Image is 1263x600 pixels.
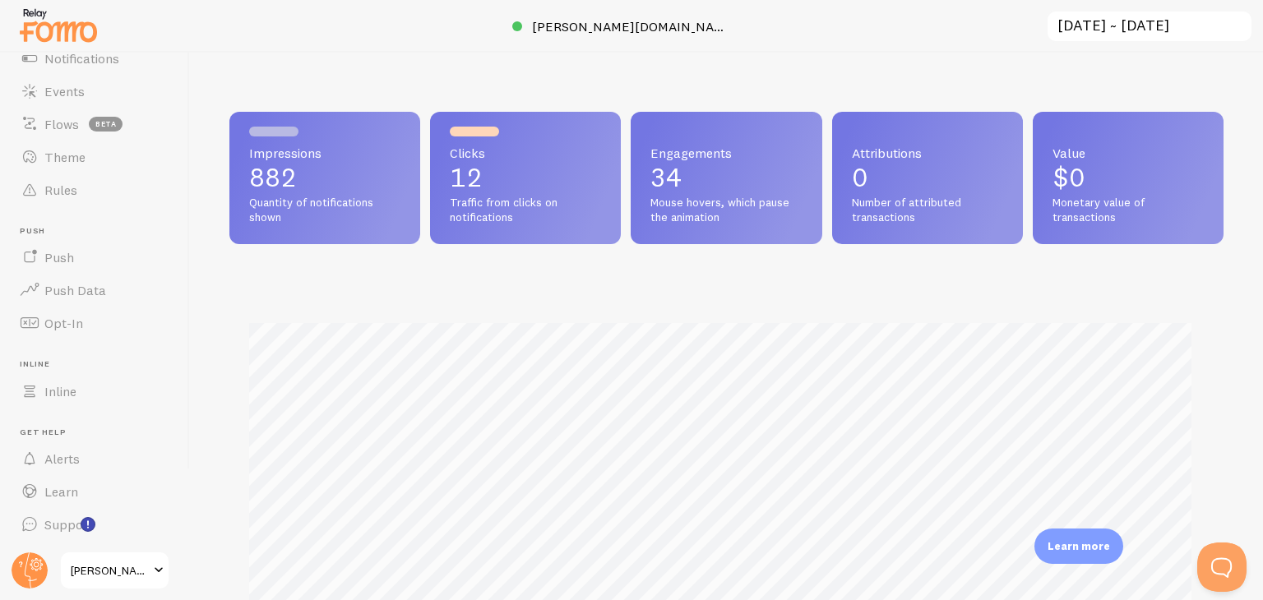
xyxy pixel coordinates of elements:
[44,116,79,132] span: Flows
[1034,528,1123,564] div: Learn more
[81,517,95,532] svg: <p>Watch New Feature Tutorials!</p>
[450,146,601,159] span: Clicks
[44,516,93,533] span: Support
[10,274,179,307] a: Push Data
[1052,196,1204,224] span: Monetary value of transactions
[44,282,106,298] span: Push Data
[17,4,99,46] img: fomo-relay-logo-orange.svg
[450,196,601,224] span: Traffic from clicks on notifications
[10,241,179,274] a: Push
[650,196,802,224] span: Mouse hovers, which pause the animation
[20,427,179,438] span: Get Help
[44,383,76,399] span: Inline
[10,108,179,141] a: Flows beta
[852,164,1003,191] p: 0
[249,164,400,191] p: 882
[10,42,179,75] a: Notifications
[44,182,77,198] span: Rules
[1197,542,1247,592] iframe: Help Scout Beacon - Open
[89,117,123,132] span: beta
[71,561,149,580] span: [PERSON_NAME] Education
[10,442,179,475] a: Alerts
[1048,538,1110,554] p: Learn more
[650,146,802,159] span: Engagements
[44,483,78,500] span: Learn
[10,141,179,173] a: Theme
[44,450,80,467] span: Alerts
[852,146,1003,159] span: Attributions
[650,164,802,191] p: 34
[10,307,179,339] a: Opt-In
[20,359,179,370] span: Inline
[10,375,179,408] a: Inline
[10,75,179,108] a: Events
[10,475,179,508] a: Learn
[44,249,74,265] span: Push
[1052,161,1085,193] span: $0
[44,50,119,67] span: Notifications
[852,196,1003,224] span: Number of attributed transactions
[44,315,83,331] span: Opt-In
[10,508,179,541] a: Support
[44,149,86,165] span: Theme
[59,551,170,590] a: [PERSON_NAME] Education
[249,146,400,159] span: Impressions
[1052,146,1204,159] span: Value
[450,164,601,191] p: 12
[20,226,179,237] span: Push
[10,173,179,206] a: Rules
[44,83,85,99] span: Events
[249,196,400,224] span: Quantity of notifications shown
